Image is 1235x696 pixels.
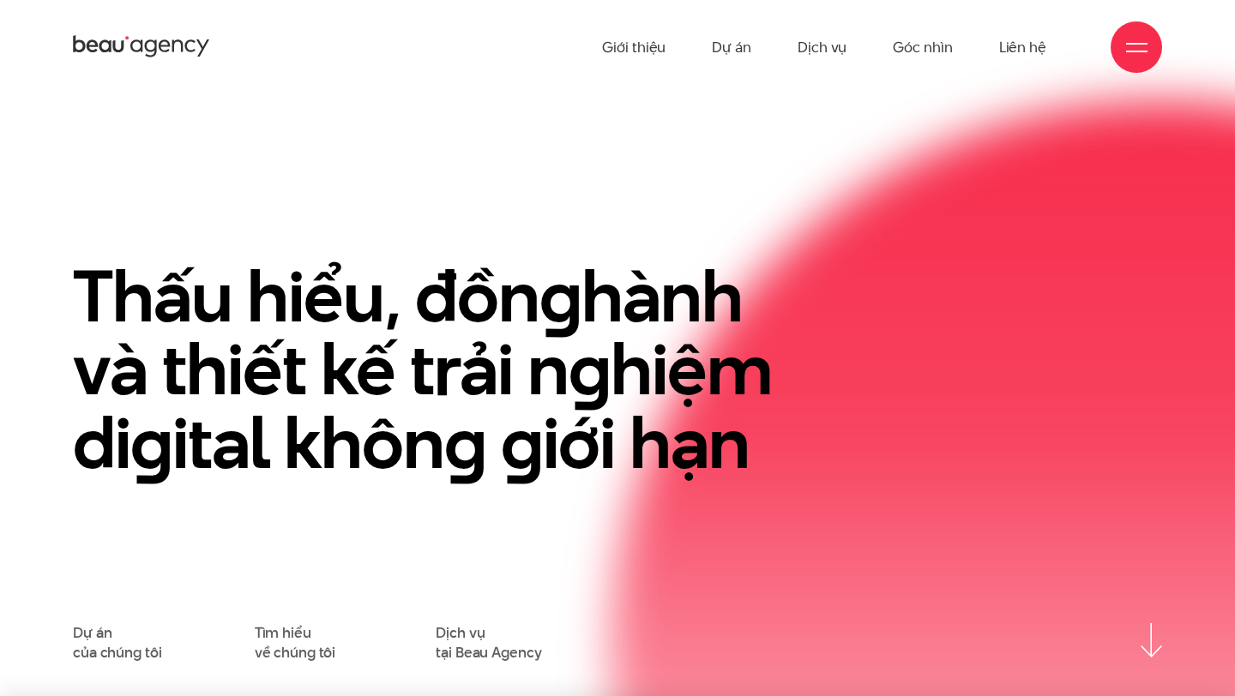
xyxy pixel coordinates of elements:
[501,393,543,493] en: g
[436,623,541,662] a: Dịch vụtại Beau Agency
[73,623,161,662] a: Dự áncủa chúng tôi
[73,260,791,480] h1: Thấu hiểu, đồn hành và thiết kế trải n hiệm di ital khôn iới hạn
[444,393,486,493] en: g
[569,319,611,419] en: g
[255,623,336,662] a: Tìm hiểuvề chúng tôi
[130,393,172,493] en: g
[539,246,581,346] en: g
